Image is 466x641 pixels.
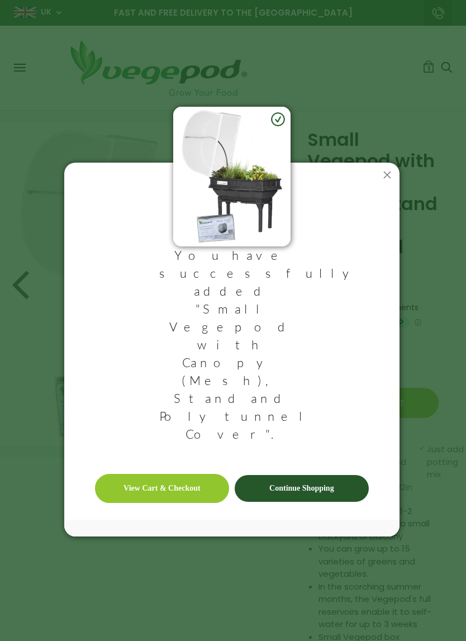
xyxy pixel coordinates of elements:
img: green-check.svg [271,112,285,126]
button: Close [375,163,400,187]
a: Continue Shopping [235,475,369,502]
img: image [173,107,291,246]
h3: You have successfully added "Small Vegepod with Canopy (Mesh), Stand and Polytunnel Cover". [159,224,305,474]
a: View Cart & Checkout [95,474,229,503]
